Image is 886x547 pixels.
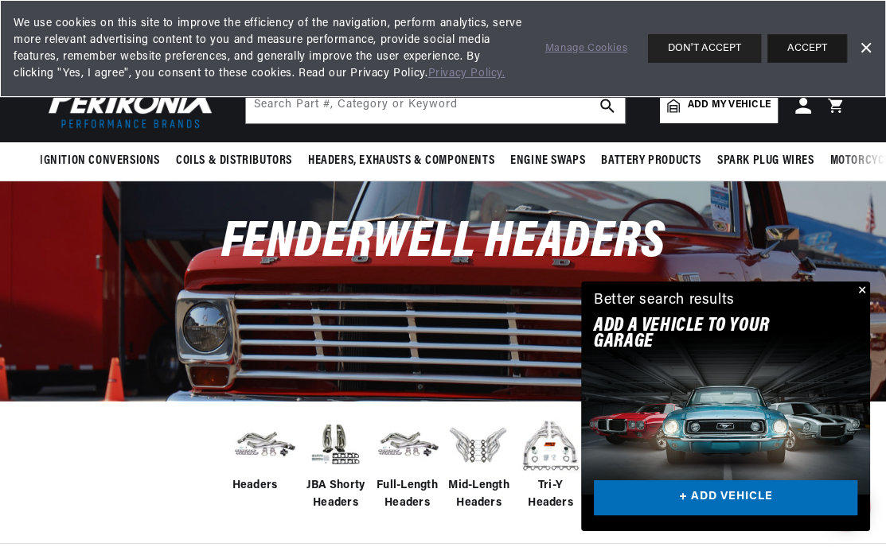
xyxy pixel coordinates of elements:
[232,413,296,495] a: Headers Headers
[176,153,292,169] span: Coils & Distributors
[427,68,505,80] a: Privacy Policy.
[502,142,593,180] summary: Engine Swaps
[594,480,857,516] a: + ADD VEHICLE
[593,142,709,180] summary: Battery Products
[590,88,625,123] button: search button
[851,281,870,301] button: Close
[232,420,296,470] img: Headers
[545,41,627,57] a: Manage Cookies
[717,153,814,169] span: Spark Plug Wires
[168,142,300,180] summary: Coils & Distributors
[594,318,818,351] h2: Add A VEHICLE to your garage
[376,413,439,513] a: Full-Length Headers Full-Length Headers
[519,413,583,477] img: Tri-Y Headers
[304,477,368,513] span: JBA Shorty Headers
[767,34,847,63] button: ACCEPT
[40,78,223,133] img: Pertronix
[688,98,771,113] span: Add my vehicle
[308,153,494,169] span: Headers, Exhausts & Components
[447,413,511,477] img: Mid-Length Headers
[660,88,778,123] a: Add my vehicle
[519,413,583,513] a: Tri-Y Headers Tri-Y Headers
[246,88,625,123] input: Search Part #, Category or Keyword
[221,217,665,269] span: Fenderwell Headers
[232,477,278,495] span: Headers
[40,153,160,169] span: Ignition Conversions
[447,413,511,513] a: Mid-Length Headers Mid-Length Headers
[376,477,439,513] span: Full-Length Headers
[601,153,701,169] span: Battery Products
[709,142,822,180] summary: Spark Plug Wires
[14,15,523,82] span: We use cookies on this site to improve the efficiency of the navigation, perform analytics, serve...
[376,420,439,470] img: Full-Length Headers
[853,37,877,60] a: Dismiss Banner
[300,142,502,180] summary: Headers, Exhausts & Components
[519,477,583,513] span: Tri-Y Headers
[447,477,511,513] span: Mid-Length Headers
[594,289,735,312] div: Better search results
[648,34,761,63] button: DON'T ACCEPT
[304,413,368,513] a: JBA Shorty Headers JBA Shorty Headers
[40,142,168,180] summary: Ignition Conversions
[304,418,368,471] img: JBA Shorty Headers
[510,153,585,169] span: Engine Swaps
